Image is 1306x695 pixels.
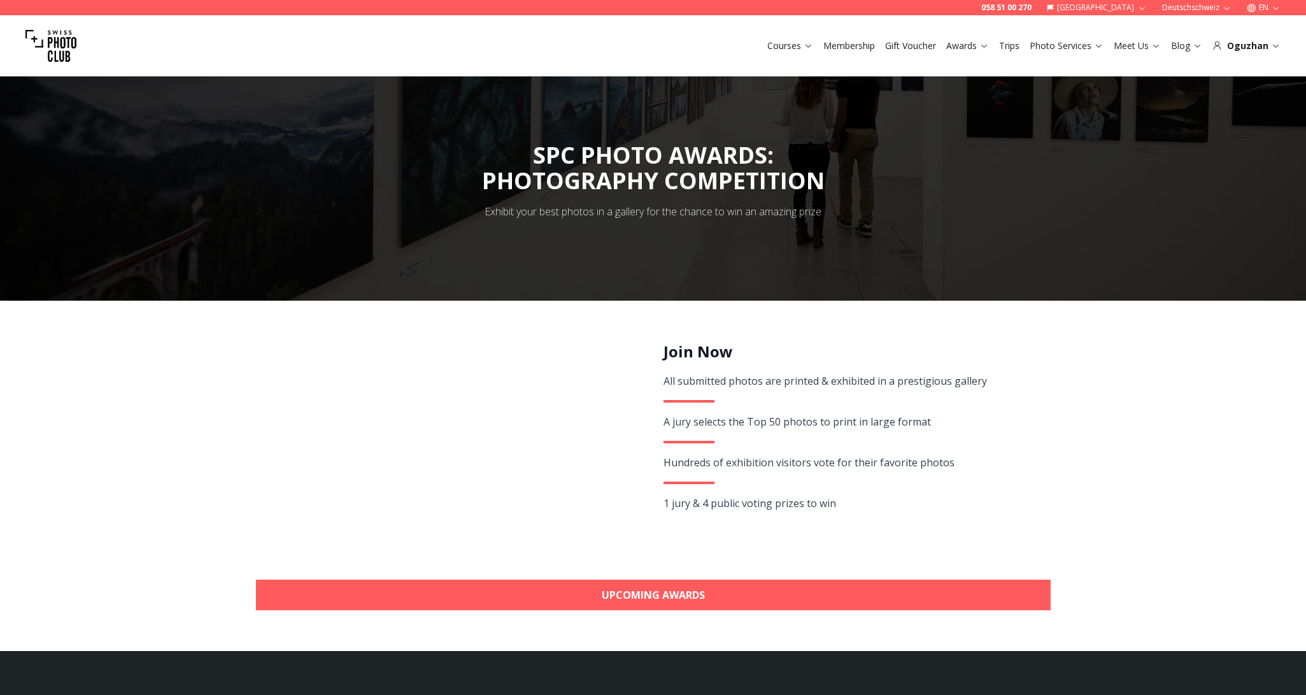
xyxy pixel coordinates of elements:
a: Blog [1171,39,1202,52]
div: Hundreds of exhibition visitors vote for their favorite photos [664,454,1036,471]
div: 1 jury & 4 public voting prizes to win [664,494,1036,512]
a: Meet Us [1114,39,1161,52]
a: Membership [823,39,875,52]
a: Upcoming Awards [256,580,1051,610]
a: Gift Voucher [885,39,936,52]
a: Awards [946,39,989,52]
a: Trips [999,39,1019,52]
button: Gift Voucher [880,37,941,55]
div: Oguzhan [1212,39,1281,52]
button: Photo Services [1025,37,1109,55]
h2: Join Now [664,341,1036,362]
span: SPC PHOTO AWARDS: [482,140,825,194]
a: Courses [767,39,813,52]
button: Courses [762,37,818,55]
a: Photo Services [1030,39,1104,52]
button: Trips [994,37,1025,55]
div: PHOTOGRAPHY COMPETITION [482,168,825,194]
div: All submitted photos are printed & exhibited in a prestigious gallery [664,372,1036,390]
button: Membership [818,37,880,55]
a: 058 51 00 270 [981,3,1032,13]
img: Swiss photo club [25,20,76,71]
button: Blog [1166,37,1207,55]
button: Meet Us [1109,37,1166,55]
div: Exhibit your best photos in a gallery for the chance to win an amazing prize [485,204,821,219]
button: Awards [941,37,994,55]
div: A jury selects the Top 50 photos to print in large format [664,413,1036,431]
